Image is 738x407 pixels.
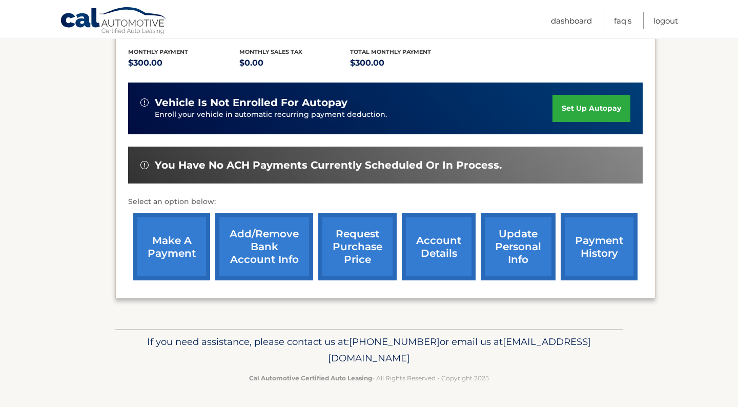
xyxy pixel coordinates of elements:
[318,213,397,280] a: request purchase price
[239,56,351,70] p: $0.00
[128,48,188,55] span: Monthly Payment
[128,196,643,208] p: Select an option below:
[155,159,502,172] span: You have no ACH payments currently scheduled or in process.
[140,98,149,107] img: alert-white.svg
[249,374,372,382] strong: Cal Automotive Certified Auto Leasing
[350,56,461,70] p: $300.00
[402,213,476,280] a: account details
[552,95,630,122] a: set up autopay
[350,48,431,55] span: Total Monthly Payment
[122,373,616,383] p: - All Rights Reserved - Copyright 2025
[122,334,616,367] p: If you need assistance, please contact us at: or email us at
[551,12,592,29] a: Dashboard
[155,96,347,109] span: vehicle is not enrolled for autopay
[60,7,168,36] a: Cal Automotive
[155,109,552,120] p: Enroll your vehicle in automatic recurring payment deduction.
[140,161,149,169] img: alert-white.svg
[481,213,556,280] a: update personal info
[328,336,591,364] span: [EMAIL_ADDRESS][DOMAIN_NAME]
[215,213,313,280] a: Add/Remove bank account info
[133,213,210,280] a: make a payment
[239,48,302,55] span: Monthly sales Tax
[349,336,440,348] span: [PHONE_NUMBER]
[561,213,638,280] a: payment history
[653,12,678,29] a: Logout
[128,56,239,70] p: $300.00
[614,12,631,29] a: FAQ's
